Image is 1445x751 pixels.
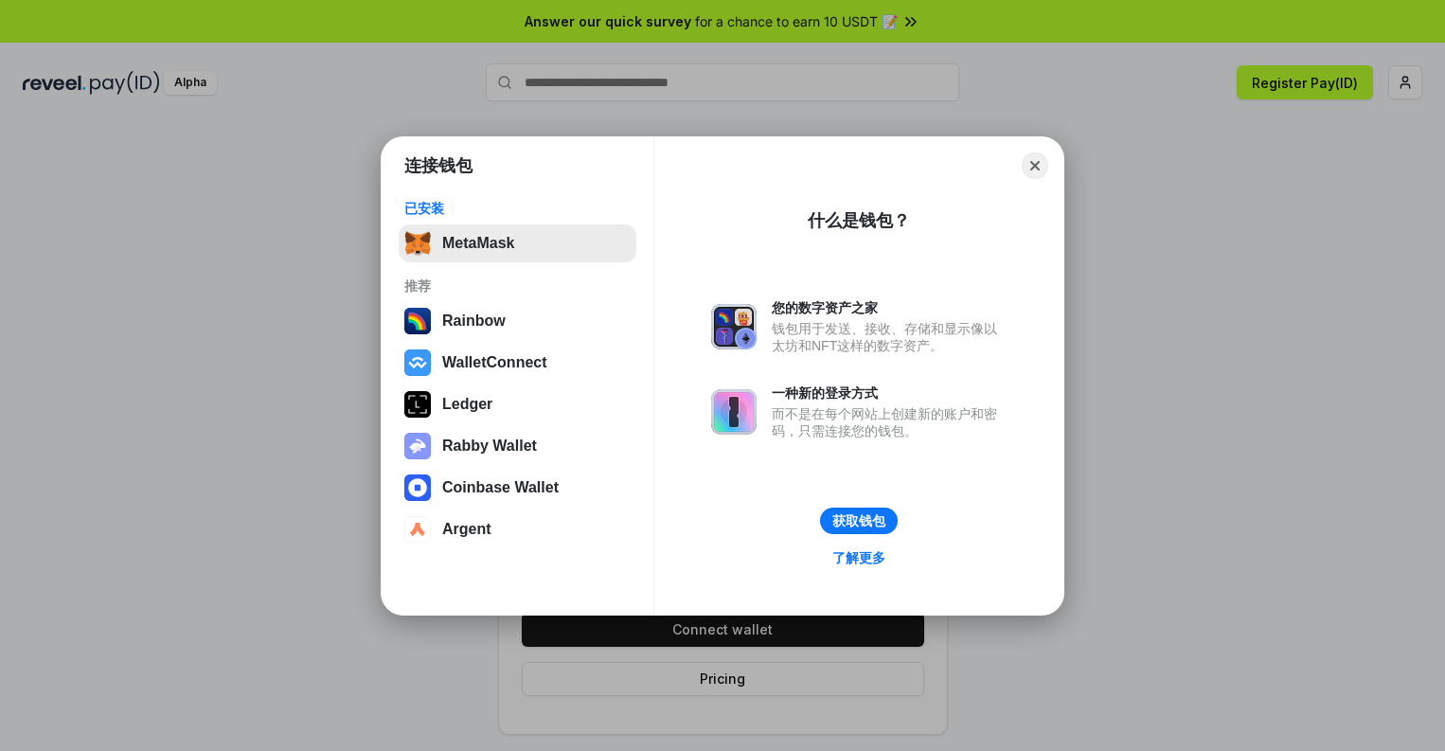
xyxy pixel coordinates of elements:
div: Rabby Wallet [442,438,537,455]
button: Argent [399,510,636,548]
img: svg+xml,%3Csvg%20xmlns%3D%22http%3A%2F%2Fwww.w3.org%2F2000%2Fsvg%22%20fill%3D%22none%22%20viewBox... [711,389,757,435]
div: 已安装 [404,200,631,217]
img: svg+xml,%3Csvg%20xmlns%3D%22http%3A%2F%2Fwww.w3.org%2F2000%2Fsvg%22%20width%3D%2228%22%20height%3... [404,391,431,418]
h1: 连接钱包 [404,154,473,177]
button: Coinbase Wallet [399,469,636,507]
img: svg+xml,%3Csvg%20width%3D%2228%22%20height%3D%2228%22%20viewBox%3D%220%200%2028%2028%22%20fill%3D... [404,474,431,501]
button: Rabby Wallet [399,427,636,465]
div: Coinbase Wallet [442,479,559,496]
button: MetaMask [399,224,636,262]
div: WalletConnect [442,354,547,371]
img: svg+xml,%3Csvg%20width%3D%2228%22%20height%3D%2228%22%20viewBox%3D%220%200%2028%2028%22%20fill%3D... [404,516,431,543]
div: 获取钱包 [832,512,885,529]
div: 一种新的登录方式 [772,384,1007,402]
div: Argent [442,521,491,538]
div: MetaMask [442,235,514,252]
img: svg+xml,%3Csvg%20width%3D%2228%22%20height%3D%2228%22%20viewBox%3D%220%200%2028%2028%22%20fill%3D... [404,349,431,376]
button: Rainbow [399,302,636,340]
div: 钱包用于发送、接收、存储和显示像以太坊和NFT这样的数字资产。 [772,320,1007,354]
button: Close [1022,152,1048,179]
img: svg+xml,%3Csvg%20xmlns%3D%22http%3A%2F%2Fwww.w3.org%2F2000%2Fsvg%22%20fill%3D%22none%22%20viewBox... [404,433,431,459]
img: svg+xml,%3Csvg%20xmlns%3D%22http%3A%2F%2Fwww.w3.org%2F2000%2Fsvg%22%20fill%3D%22none%22%20viewBox... [711,304,757,349]
img: svg+xml,%3Csvg%20width%3D%22120%22%20height%3D%22120%22%20viewBox%3D%220%200%20120%20120%22%20fil... [404,308,431,334]
div: Rainbow [442,313,506,330]
div: 什么是钱包？ [808,209,910,232]
div: 了解更多 [832,549,885,566]
button: Ledger [399,385,636,423]
div: 而不是在每个网站上创建新的账户和密码，只需连接您的钱包。 [772,405,1007,439]
img: svg+xml,%3Csvg%20fill%3D%22none%22%20height%3D%2233%22%20viewBox%3D%220%200%2035%2033%22%20width%... [404,230,431,257]
button: 获取钱包 [820,508,898,534]
a: 了解更多 [821,545,897,570]
div: 推荐 [404,277,631,295]
div: 您的数字资产之家 [772,299,1007,316]
button: WalletConnect [399,344,636,382]
div: Ledger [442,396,492,413]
